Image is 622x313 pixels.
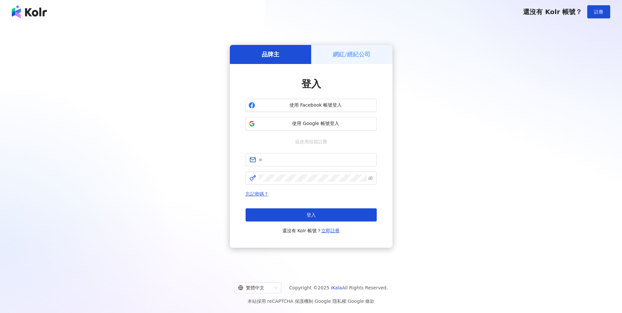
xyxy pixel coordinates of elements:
[246,99,377,112] button: 使用 Facebook 帳號登入
[301,78,321,90] span: 登入
[321,228,340,233] a: 立即註冊
[368,176,373,180] span: eye-invisible
[594,9,603,14] span: 註冊
[282,227,340,235] span: 還沒有 Kolr 帳號？
[523,8,582,16] span: 還沒有 Kolr 帳號？
[262,50,279,58] h5: 品牌主
[587,5,610,18] button: 註冊
[12,5,47,18] img: logo
[333,50,371,58] h5: 網紅/經紀公司
[307,212,316,218] span: 登入
[246,208,377,221] button: 登入
[246,191,269,197] a: 忘記密碼？
[346,299,348,304] span: |
[289,284,388,292] span: Copyright © 2025 All Rights Reserved.
[246,117,377,130] button: 使用 Google 帳號登入
[258,120,374,127] span: 使用 Google 帳號登入
[238,282,271,293] div: 繁體中文
[258,102,374,109] span: 使用 Facebook 帳號登入
[313,299,315,304] span: |
[331,285,342,290] a: iKala
[348,299,374,304] a: Google 條款
[315,299,346,304] a: Google 隱私權
[248,297,374,305] span: 本站採用 reCAPTCHA 保護機制
[291,138,332,145] span: 或使用信箱註冊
